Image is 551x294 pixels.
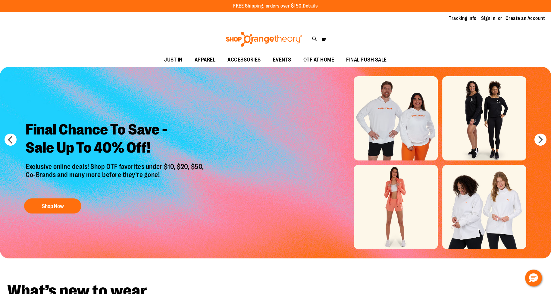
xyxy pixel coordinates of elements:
a: Details [303,3,318,9]
a: APPAREL [189,53,222,67]
span: EVENTS [273,53,291,67]
button: Hello, have a question? Let’s chat. [525,270,542,286]
a: Tracking Info [449,15,477,22]
a: JUST IN [158,53,189,67]
a: FINAL PUSH SALE [340,53,393,67]
a: OTF AT HOME [297,53,340,67]
button: prev [5,134,17,146]
span: FINAL PUSH SALE [346,53,387,67]
span: OTF AT HOME [303,53,334,67]
button: Shop Now [24,198,81,213]
a: Create an Account [506,15,545,22]
p: FREE Shipping, orders over $150. [233,3,318,10]
img: Shop Orangetheory [225,32,303,47]
h2: Final Chance To Save - Sale Up To 40% Off! [21,116,210,163]
a: Sign In [481,15,496,22]
a: Final Chance To Save -Sale Up To 40% Off! Exclusive online deals! Shop OTF favorites under $10, $... [21,116,210,217]
span: APPAREL [195,53,216,67]
span: ACCESSORIES [227,53,261,67]
span: JUST IN [164,53,183,67]
button: next [534,134,546,146]
a: ACCESSORIES [221,53,267,67]
p: Exclusive online deals! Shop OTF favorites under $10, $20, $50, Co-Brands and many more before th... [21,163,210,192]
a: EVENTS [267,53,297,67]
